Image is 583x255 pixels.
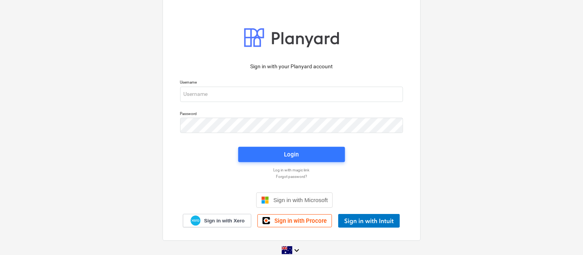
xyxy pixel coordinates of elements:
[257,214,332,227] a: Sign in with Procore
[180,63,403,71] p: Sign in with your Planyard account
[238,147,345,162] button: Login
[180,80,403,86] p: Username
[284,150,299,160] div: Login
[180,111,403,118] p: Password
[204,217,244,224] span: Sign in with Xero
[176,168,407,173] a: Log in with magic link
[191,216,201,226] img: Xero logo
[275,217,327,224] span: Sign in with Procore
[180,87,403,102] input: Username
[292,246,302,255] i: keyboard_arrow_down
[183,214,251,227] a: Sign in with Xero
[176,174,407,179] a: Forgot password?
[261,196,269,204] img: Microsoft logo
[274,197,328,203] span: Sign in with Microsoft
